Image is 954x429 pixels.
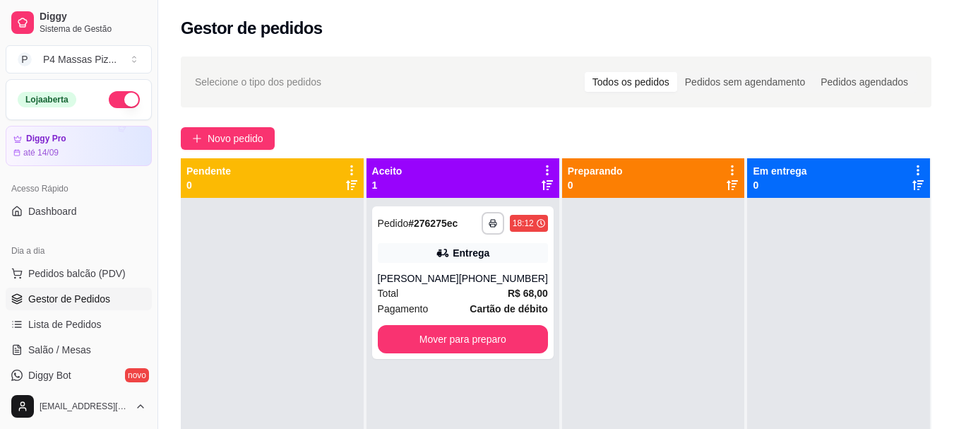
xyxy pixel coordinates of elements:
div: [PHONE_NUMBER] [459,271,548,286]
a: Salão / Mesas [6,339,152,361]
span: Dashboard [28,204,77,218]
span: Pagamento [378,301,429,317]
div: P4 Massas Piz ... [43,52,117,66]
span: [EMAIL_ADDRESS][DOMAIN_NAME] [40,401,129,412]
span: Gestor de Pedidos [28,292,110,306]
p: 0 [568,178,623,192]
button: Mover para preparo [378,325,548,353]
button: Alterar Status [109,91,140,108]
span: Diggy [40,11,146,23]
p: Aceito [372,164,403,178]
div: Entrega [453,246,489,260]
a: Dashboard [6,200,152,223]
a: DiggySistema de Gestão [6,6,152,40]
span: Pedido [378,218,409,229]
button: Pedidos balcão (PDV) [6,262,152,285]
div: Todos os pedidos [585,72,677,92]
article: até 14/09 [23,147,59,158]
span: P [18,52,32,66]
a: Diggy Proaté 14/09 [6,126,152,166]
span: Diggy Bot [28,368,71,382]
div: [PERSON_NAME] [378,271,459,286]
p: Preparando [568,164,623,178]
p: 1 [372,178,403,192]
span: Salão / Mesas [28,343,91,357]
div: Acesso Rápido [6,177,152,200]
strong: Cartão de débito [470,303,547,315]
span: Selecione o tipo dos pedidos [195,74,321,90]
p: 0 [186,178,231,192]
div: Pedidos agendados [813,72,916,92]
span: Total [378,286,399,301]
span: Novo pedido [208,131,263,146]
strong: R$ 68,00 [508,288,548,299]
a: Lista de Pedidos [6,313,152,336]
div: Dia a dia [6,240,152,262]
p: Em entrega [753,164,806,178]
div: 18:12 [513,218,534,229]
button: Novo pedido [181,127,275,150]
p: Pendente [186,164,231,178]
span: plus [192,134,202,143]
a: Diggy Botnovo [6,364,152,387]
div: Loja aberta [18,92,76,107]
p: 0 [753,178,806,192]
h2: Gestor de pedidos [181,17,323,40]
a: Gestor de Pedidos [6,288,152,310]
span: Sistema de Gestão [40,23,146,35]
div: Pedidos sem agendamento [677,72,813,92]
strong: # 276275ec [408,218,458,229]
span: Pedidos balcão (PDV) [28,266,126,281]
button: [EMAIL_ADDRESS][DOMAIN_NAME] [6,389,152,423]
span: Lista de Pedidos [28,317,102,331]
button: Select a team [6,45,152,74]
article: Diggy Pro [26,134,66,144]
